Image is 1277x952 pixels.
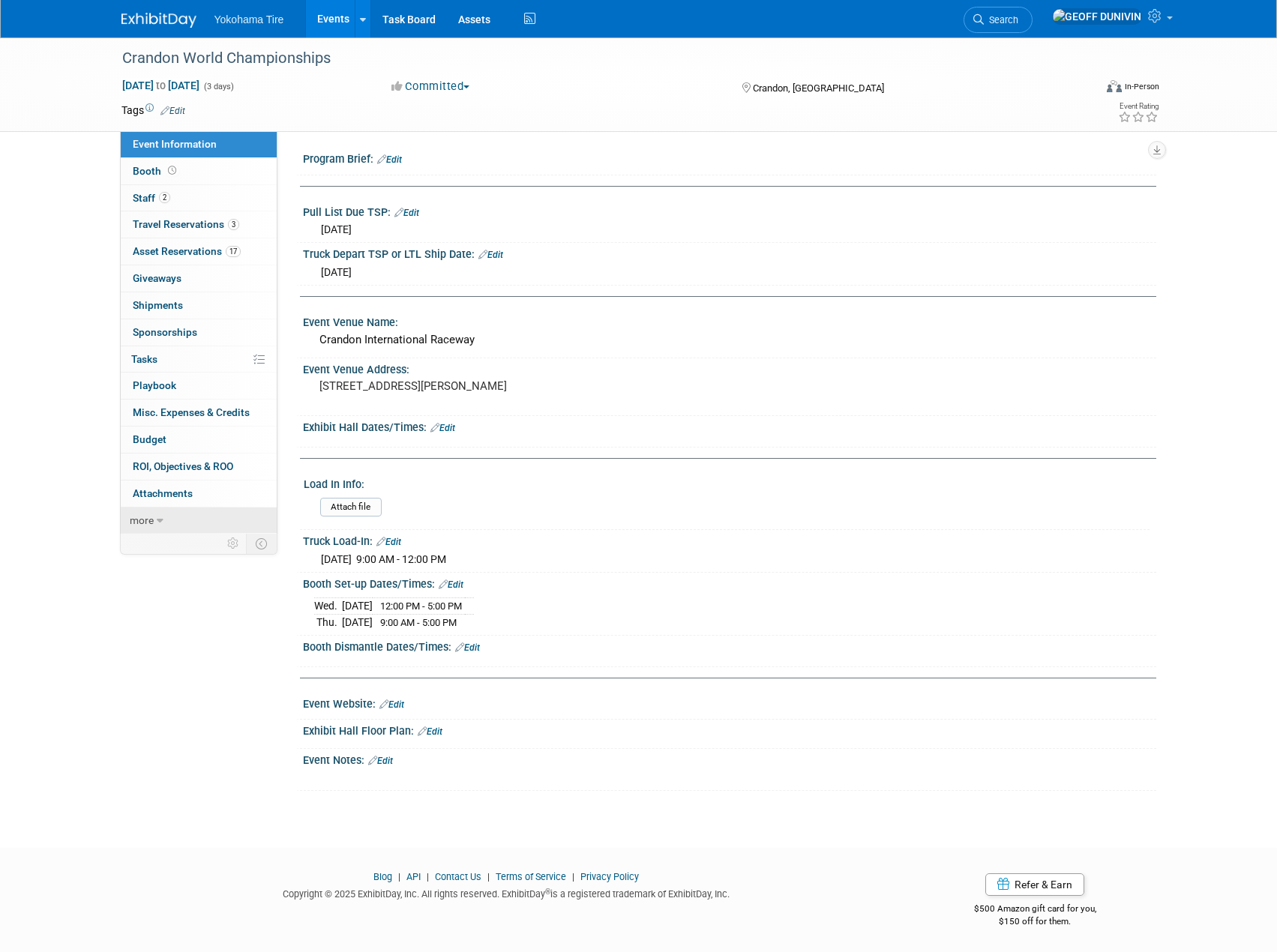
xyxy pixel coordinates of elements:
[121,400,277,426] a: Misc. Expenses & Credits
[214,13,284,25] span: Yokohama Tire
[914,893,1156,927] div: $500 Amazon gift card for you,
[386,79,475,94] button: Committed
[303,693,1156,712] div: Event Website:
[133,192,170,204] span: Staff
[121,427,277,453] a: Budget
[121,454,277,480] a: ROI, Objectives & ROO
[423,871,433,882] span: |
[228,219,239,230] span: 3
[121,319,277,346] a: Sponsorships
[321,223,352,235] span: [DATE]
[580,871,639,882] a: Privacy Policy
[303,749,1156,768] div: Event Notes:
[545,888,550,896] sup: ®
[753,82,884,94] span: Crandon, [GEOGRAPHIC_DATA]
[406,871,421,882] a: API
[394,208,419,218] a: Edit
[121,884,892,901] div: Copyright © 2025 ExhibitDay, Inc. All rights reserved. ExhibitDay is a registered trademark of Ex...
[377,154,402,165] a: Edit
[121,211,277,238] a: Travel Reservations3
[202,82,234,91] span: (3 days)
[121,373,277,399] a: Playbook
[121,158,277,184] a: Booth
[1052,8,1142,25] img: GEOFF DUNIVIN
[133,138,217,150] span: Event Information
[430,423,455,433] a: Edit
[131,353,157,365] span: Tasks
[303,311,1156,330] div: Event Venue Name:
[478,250,503,260] a: Edit
[379,699,404,710] a: Edit
[1118,103,1159,110] div: Event Rating
[321,266,352,278] span: [DATE]
[914,915,1156,928] div: $150 off for them.
[220,534,247,553] td: Personalize Event Tab Strip
[342,598,373,615] td: [DATE]
[342,614,373,630] td: [DATE]
[380,600,462,612] span: 12:00 PM - 5:00 PM
[121,292,277,319] a: Shipments
[303,636,1156,655] div: Booth Dismantle Dates/Times:
[133,406,250,418] span: Misc. Expenses & Credits
[568,871,578,882] span: |
[246,534,277,553] td: Toggle Event Tabs
[121,507,277,534] a: more
[418,726,442,737] a: Edit
[394,871,404,882] span: |
[368,756,393,766] a: Edit
[303,148,1156,167] div: Program Brief:
[380,617,457,628] span: 9:00 AM - 5:00 PM
[304,473,1150,492] div: Load In Info:
[303,358,1156,377] div: Event Venue Address:
[303,416,1156,436] div: Exhibit Hall Dates/Times:
[154,79,168,91] span: to
[121,185,277,211] a: Staff2
[484,871,493,882] span: |
[133,218,239,230] span: Travel Reservations
[133,379,176,391] span: Playbook
[165,165,179,176] span: Booth not reserved yet
[130,514,154,526] span: more
[496,871,566,882] a: Terms of Service
[133,272,181,284] span: Giveaways
[121,13,196,28] img: ExhibitDay
[303,720,1156,739] div: Exhibit Hall Floor Plan:
[435,871,481,882] a: Contact Us
[964,7,1033,33] a: Search
[1124,81,1159,92] div: In-Person
[117,45,1072,72] div: Crandon World Championships
[133,487,193,499] span: Attachments
[133,433,166,445] span: Budget
[455,642,480,653] a: Edit
[121,79,200,92] span: [DATE] [DATE]
[160,106,185,116] a: Edit
[319,379,642,393] pre: [STREET_ADDRESS][PERSON_NAME]
[314,614,342,630] td: Thu.
[985,873,1084,896] a: Refer & Earn
[1006,78,1160,100] div: Event Format
[121,480,277,507] a: Attachments
[314,328,1145,352] div: Crandon International Raceway
[133,299,183,311] span: Shipments
[226,246,241,257] span: 17
[133,245,241,257] span: Asset Reservations
[314,598,342,615] td: Wed.
[303,201,1156,220] div: Pull List Due TSP:
[121,131,277,157] a: Event Information
[1107,80,1122,92] img: Format-Inperson.png
[159,192,170,203] span: 2
[121,238,277,265] a: Asset Reservations17
[303,243,1156,262] div: Truck Depart TSP or LTL Ship Date:
[303,573,1156,592] div: Booth Set-up Dates/Times:
[376,537,401,547] a: Edit
[321,553,446,565] span: [DATE] 9:00 AM - 12:00 PM
[121,346,277,373] a: Tasks
[133,460,233,472] span: ROI, Objectives & ROO
[133,326,197,338] span: Sponsorships
[133,165,179,177] span: Booth
[373,871,392,882] a: Blog
[984,14,1018,25] span: Search
[303,530,1156,549] div: Truck Load-In:
[439,579,463,590] a: Edit
[121,265,277,292] a: Giveaways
